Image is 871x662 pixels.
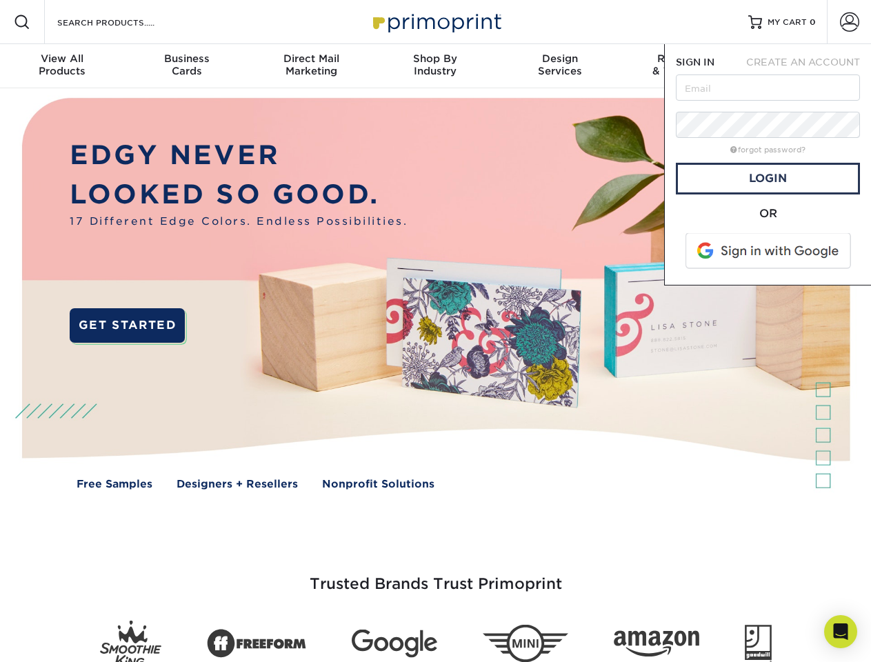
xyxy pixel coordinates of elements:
div: Open Intercom Messenger [824,615,857,648]
a: Shop ByIndustry [373,44,497,88]
span: MY CART [768,17,807,28]
p: EDGY NEVER [70,136,408,175]
img: Google [352,630,437,658]
span: SIGN IN [676,57,714,68]
a: forgot password? [730,146,805,154]
img: Primoprint [367,7,505,37]
h3: Trusted Brands Trust Primoprint [32,542,839,610]
a: GET STARTED [70,308,185,343]
div: Services [498,52,622,77]
span: Design [498,52,622,65]
div: Marketing [249,52,373,77]
div: Cards [124,52,248,77]
span: Resources [622,52,746,65]
div: OR [676,205,860,222]
div: & Templates [622,52,746,77]
img: Goodwill [745,625,772,662]
a: Resources& Templates [622,44,746,88]
div: Industry [373,52,497,77]
iframe: Google Customer Reviews [3,620,117,657]
p: LOOKED SO GOOD. [70,175,408,214]
span: Direct Mail [249,52,373,65]
span: CREATE AN ACCOUNT [746,57,860,68]
span: 17 Different Edge Colors. Endless Possibilities. [70,214,408,230]
img: Amazon [614,631,699,657]
a: Free Samples [77,477,152,492]
span: 0 [810,17,816,27]
a: Designers + Resellers [177,477,298,492]
span: Business [124,52,248,65]
a: DesignServices [498,44,622,88]
a: Login [676,163,860,194]
a: BusinessCards [124,44,248,88]
input: Email [676,74,860,101]
a: Direct MailMarketing [249,44,373,88]
a: Nonprofit Solutions [322,477,434,492]
span: Shop By [373,52,497,65]
input: SEARCH PRODUCTS..... [56,14,190,30]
